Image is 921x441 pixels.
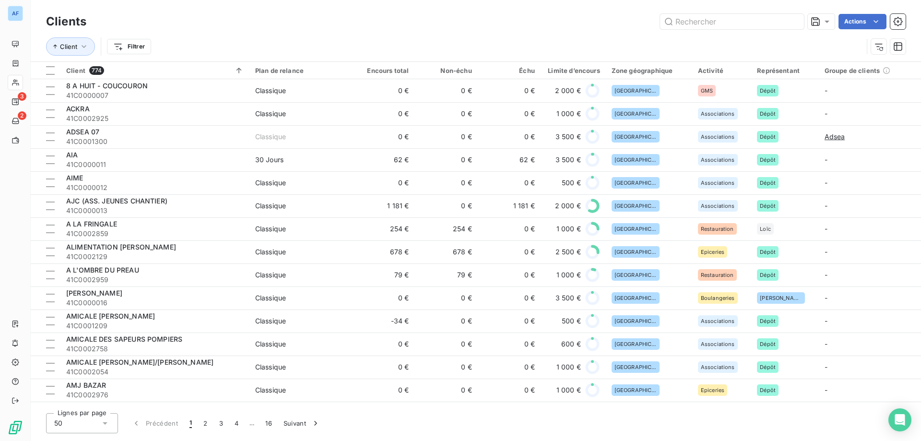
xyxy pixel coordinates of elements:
td: 254 € [414,217,477,240]
td: 0 € [414,148,477,171]
td: 79 € [414,263,477,286]
td: 0 € [352,286,414,310]
td: 0 € [352,356,414,379]
div: Échu [484,67,535,74]
span: [GEOGRAPHIC_DATA] [614,226,657,232]
span: 1 000 € [556,270,581,280]
td: 0 € [352,79,414,102]
span: 1 000 € [556,109,581,119]
span: 41C0000016 [66,298,244,308]
div: Classique [255,339,286,349]
span: 1 000 € [556,385,581,395]
span: [GEOGRAPHIC_DATA] [614,249,657,255]
span: Dépôt [760,134,776,140]
span: Dépôt [760,364,776,370]
span: [GEOGRAPHIC_DATA] [614,134,657,140]
span: AIA [66,151,78,159]
td: 62 € [352,148,414,171]
span: Associations [701,111,735,117]
span: Dépôt [760,203,776,209]
span: 2 500 € [555,247,581,257]
span: [PERSON_NAME] [760,295,802,301]
span: Client [60,43,77,50]
td: 0 € [414,79,477,102]
td: 0 € [478,402,541,425]
div: Classique [255,316,286,326]
span: Associations [701,134,735,140]
span: - [825,179,827,187]
td: 0 € [414,310,477,333]
span: - [825,340,827,348]
span: 8 A HUIT - COUCOURON [66,82,148,90]
span: 41C0002959 [66,275,244,285]
span: [GEOGRAPHIC_DATA] [614,341,657,347]
span: 2 [18,111,26,120]
span: ADSEA 07 [66,128,99,136]
input: Rechercher [660,14,804,29]
td: 0 € [352,379,414,402]
span: Dépôt [760,318,776,324]
td: 79 € [352,263,414,286]
span: 50 [54,418,62,428]
span: [PERSON_NAME] - BOULANGERIE PA [66,404,188,412]
div: Classique [255,178,286,188]
span: Dépôt [760,387,776,393]
span: [GEOGRAPHIC_DATA] [614,318,657,324]
td: 1 181 € [352,194,414,217]
div: Plan de relance [255,67,346,74]
td: 0 € [414,125,477,148]
span: - [825,155,827,164]
span: [GEOGRAPHIC_DATA] [614,203,657,209]
div: Activité [698,67,745,74]
div: Classique [255,293,286,303]
td: 678 € [352,240,414,263]
span: Dépôt [760,88,776,94]
span: - [825,363,827,371]
span: - [825,109,827,118]
span: Epiceries [701,387,724,393]
div: Open Intercom Messenger [888,408,911,431]
button: Filtrer [107,39,151,54]
span: 41C0002859 [66,229,244,238]
span: Loïc [760,226,771,232]
span: Epiceries [701,249,724,255]
span: Groupe de clients [825,67,880,74]
span: 41C0002758 [66,344,244,354]
span: 41C0001300 [66,137,244,146]
td: 0 € [352,125,414,148]
span: [PERSON_NAME] [66,289,122,297]
span: 1 [189,418,192,428]
td: 0 € [478,102,541,125]
div: AF [8,6,23,21]
div: Classique [255,270,286,280]
span: 41C0000012 [66,183,244,192]
span: Boulangeries [701,295,735,301]
td: 0 € [352,333,414,356]
button: 2 [198,413,213,433]
div: Classique [255,247,286,257]
span: Associations [701,341,735,347]
td: 0 € [478,379,541,402]
span: AMJ BAZAR [66,381,106,389]
span: AIME [66,174,83,182]
td: 1 181 € [478,194,541,217]
td: 0 € [478,286,541,310]
span: AMICALE [PERSON_NAME]/[PERSON_NAME] [66,358,213,366]
span: Restauration [701,226,734,232]
td: -34 € [352,310,414,333]
span: 1 000 € [556,224,581,234]
td: 0 € [478,79,541,102]
span: 41C0000007 [66,91,244,100]
td: 0 € [478,125,541,148]
td: 254 € [352,217,414,240]
span: [GEOGRAPHIC_DATA] [614,157,657,163]
span: Dépôt [760,111,776,117]
div: Classique [255,109,286,119]
span: 41C0002054 [66,367,244,377]
h3: Clients [46,13,86,30]
span: - [825,202,827,210]
button: Client [46,37,95,56]
span: 41C0000011 [66,160,244,169]
div: Classique [255,201,286,211]
td: 0 € [414,333,477,356]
